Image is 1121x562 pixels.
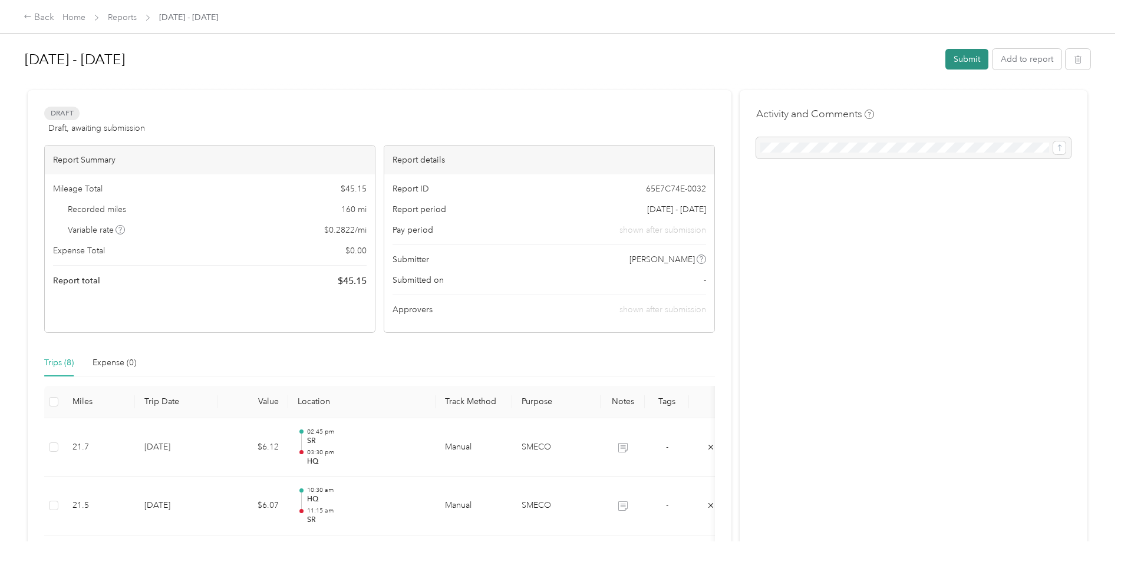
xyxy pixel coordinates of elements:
[646,183,706,195] span: 65E7C74E-0032
[159,11,218,24] span: [DATE] - [DATE]
[993,49,1061,70] button: Add to report
[666,442,668,452] span: -
[307,457,426,467] p: HQ
[53,244,105,257] span: Expense Total
[512,386,601,418] th: Purpose
[307,515,426,525] p: SR
[44,356,74,369] div: Trips (8)
[384,146,714,174] div: Report details
[62,12,85,22] a: Home
[436,386,512,418] th: Track Method
[25,45,937,74] h1: Aug 1 - 31, 2025
[53,183,103,195] span: Mileage Total
[63,477,135,535] td: 21.5
[512,418,601,477] td: SMECO
[645,386,689,418] th: Tags
[307,507,426,515] p: 11:15 am
[666,500,668,510] span: -
[307,448,426,457] p: 03:30 pm
[135,477,217,535] td: [DATE]
[338,274,367,288] span: $ 45.15
[53,275,100,287] span: Report total
[393,203,446,216] span: Report period
[619,305,706,315] span: shown after submission
[45,146,375,174] div: Report Summary
[288,386,436,418] th: Location
[393,253,429,266] span: Submitter
[393,274,444,286] span: Submitted on
[24,11,54,25] div: Back
[601,386,645,418] th: Notes
[307,436,426,447] p: SR
[63,386,135,418] th: Miles
[307,486,426,494] p: 10:30 am
[135,386,217,418] th: Trip Date
[756,107,874,121] h4: Activity and Comments
[629,253,695,266] span: [PERSON_NAME]
[108,12,137,22] a: Reports
[945,49,988,70] button: Submit
[217,477,288,535] td: $6.07
[324,224,367,236] span: $ 0.2822 / mi
[436,477,512,535] td: Manual
[393,183,429,195] span: Report ID
[341,203,367,216] span: 160 mi
[217,418,288,477] td: $6.12
[48,122,145,134] span: Draft, awaiting submission
[217,386,288,418] th: Value
[1055,496,1121,562] iframe: Everlance-gr Chat Button Frame
[436,418,512,477] td: Manual
[619,224,706,236] span: shown after submission
[341,183,367,195] span: $ 45.15
[63,418,135,477] td: 21.7
[307,494,426,505] p: HQ
[345,244,367,257] span: $ 0.00
[307,428,426,436] p: 02:45 pm
[647,203,706,216] span: [DATE] - [DATE]
[135,418,217,477] td: [DATE]
[704,274,706,286] span: -
[44,107,80,120] span: Draft
[68,224,126,236] span: Variable rate
[68,203,126,216] span: Recorded miles
[93,356,136,369] div: Expense (0)
[512,477,601,535] td: SMECO
[393,303,433,316] span: Approvers
[393,224,433,236] span: Pay period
